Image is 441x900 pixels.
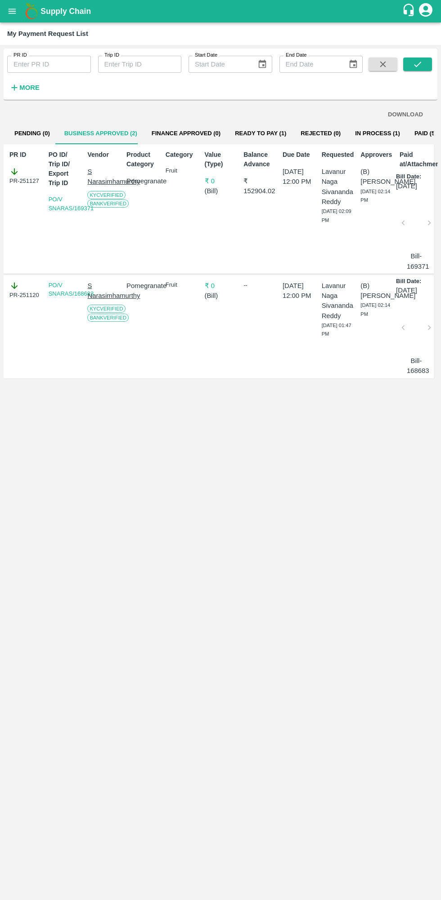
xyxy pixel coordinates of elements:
[87,167,119,187] p: S Narasimhamurthy
[87,281,119,301] p: S Narasimhamurthy
[407,251,426,271] p: Bill-169371
[49,196,94,212] a: PO/V SNARAS/169371
[402,3,418,19] div: customer-support
[322,323,351,337] span: [DATE] 01:47 PM
[360,302,390,317] span: [DATE] 02:14 PM
[286,52,306,59] label: End Date
[283,167,315,187] p: [DATE] 12:00 PM
[283,150,315,160] p: Due Date
[104,52,119,59] label: Trip ID
[87,150,119,160] p: Vendor
[87,305,125,313] span: KYC Verified
[9,167,41,186] div: PR-251127
[243,150,275,169] p: Balance Advance
[360,189,390,203] span: [DATE] 02:14 PM
[400,150,432,169] p: Paid at/Attachments
[166,167,198,175] p: Fruit
[49,282,94,297] a: PO/V SNARAS/168683
[243,176,275,196] p: ₹ 152904.02
[322,150,354,160] p: Requested
[322,208,351,223] span: [DATE] 02:09 PM
[279,56,341,73] input: End Date
[13,52,27,59] label: PR ID
[283,281,315,301] p: [DATE] 12:00 PM
[2,1,22,22] button: open drawer
[293,123,348,144] button: Rejected (0)
[126,150,158,169] p: Product Category
[189,56,250,73] input: Start Date
[7,123,57,144] button: Pending (0)
[243,281,275,290] div: --
[418,2,434,21] div: account of current user
[360,281,392,301] p: (B) [PERSON_NAME]
[19,84,40,91] strong: More
[254,56,271,73] button: Choose date
[205,150,237,169] p: Value (Type)
[40,7,91,16] b: Supply Chain
[98,56,182,73] input: Enter Trip ID
[360,150,392,160] p: Approvers
[322,281,354,321] p: Lavanur Naga Sivananda Reddy
[348,123,407,144] button: In Process (1)
[7,56,91,73] input: Enter PR ID
[22,2,40,20] img: logo
[205,281,237,291] p: ₹ 0
[205,291,237,301] p: ( Bill )
[166,281,198,289] p: Fruit
[205,186,237,196] p: ( Bill )
[396,277,421,286] p: Bill Date:
[87,314,129,322] span: Bank Verified
[205,176,237,186] p: ₹ 0
[144,123,228,144] button: Finance Approved (0)
[396,285,417,295] p: [DATE]
[228,123,293,144] button: Ready To Pay (1)
[7,80,42,95] button: More
[87,191,125,199] span: KYC Verified
[87,200,129,208] span: Bank Verified
[166,150,198,160] p: Category
[126,176,158,186] p: Pomegranate
[384,107,427,123] button: DOWNLOAD
[195,52,217,59] label: Start Date
[345,56,362,73] button: Choose date
[7,28,88,40] div: My Payment Request List
[360,167,392,187] p: (B) [PERSON_NAME]
[126,281,158,291] p: Pomegranate
[322,167,354,207] p: Lavanur Naga Sivananda Reddy
[9,150,41,160] p: PR ID
[40,5,402,18] a: Supply Chain
[407,356,426,376] p: Bill-168683
[57,123,144,144] button: Business Approved (2)
[49,150,81,188] p: PO ID/ Trip ID/ Export Trip ID
[9,281,41,300] div: PR-251120
[396,181,417,191] p: [DATE]
[396,173,421,181] p: Bill Date:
